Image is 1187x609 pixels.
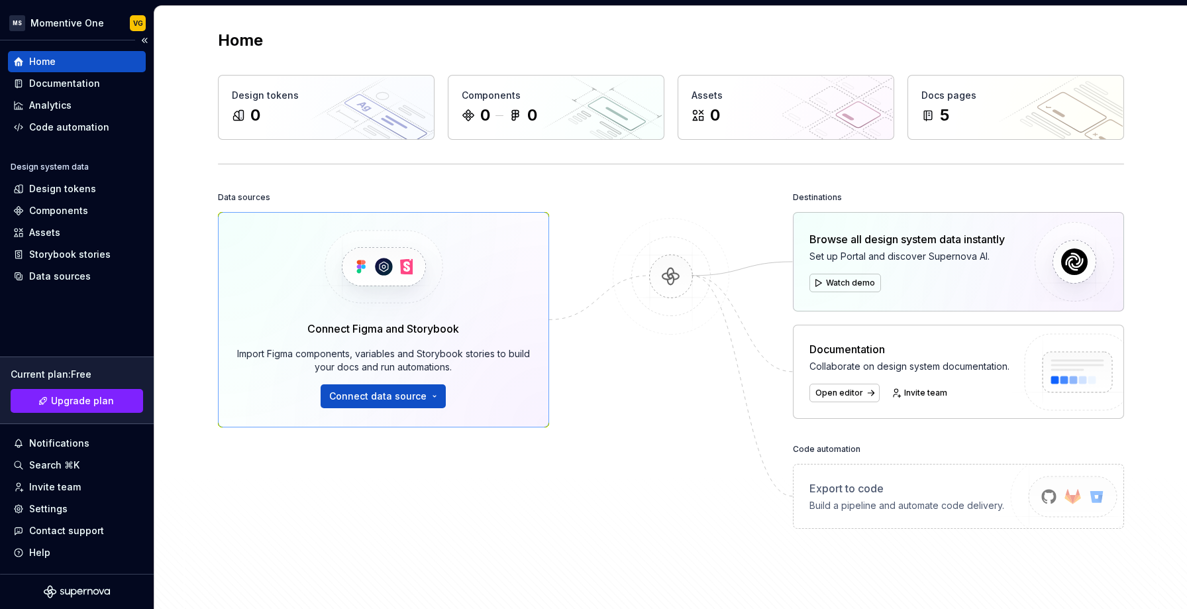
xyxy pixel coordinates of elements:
a: Components [8,200,146,221]
div: Set up Portal and discover Supernova AI. [809,250,1005,263]
a: Open editor [809,384,880,402]
span: Open editor [815,388,863,398]
a: Settings [8,498,146,520]
a: Data sources [8,266,146,287]
div: Build a pipeline and automate code delivery. [809,499,1004,512]
a: Assets0 [678,75,894,140]
a: Docs pages5 [907,75,1124,140]
div: Home [29,55,56,68]
div: 0 [480,105,490,126]
button: Help [8,542,146,563]
div: 0 [527,105,537,126]
div: Collaborate on design system documentation. [809,360,1009,373]
a: Design tokens0 [218,75,435,140]
div: Export to code [809,480,1004,496]
div: Storybook stories [29,248,111,261]
button: Search ⌘K [8,455,146,476]
div: Connect Figma and Storybook [307,321,459,337]
a: Documentation [8,73,146,94]
button: Contact support [8,520,146,541]
div: Code automation [793,440,860,459]
svg: Supernova Logo [44,585,110,598]
div: Design system data [11,162,89,172]
div: Code automation [29,121,109,134]
a: Home [8,51,146,72]
div: Docs pages [921,89,1110,102]
div: Notifications [29,437,89,450]
button: Watch demo [809,274,881,292]
div: 5 [940,105,949,126]
button: Upgrade plan [11,389,143,413]
div: Data sources [29,270,91,283]
button: Notifications [8,433,146,454]
a: Invite team [888,384,953,402]
button: MSMomentive OneVG [3,9,151,37]
div: Contact support [29,524,104,537]
div: Design tokens [29,182,96,195]
a: Storybook stories [8,244,146,265]
div: Browse all design system data instantly [809,231,1005,247]
div: Assets [29,226,60,239]
div: Invite team [29,480,81,494]
span: Watch demo [826,278,875,288]
div: Destinations [793,188,842,207]
div: Components [462,89,650,102]
a: Invite team [8,476,146,498]
div: Documentation [809,341,1009,357]
div: MS [9,15,25,31]
div: Search ⌘K [29,459,79,472]
div: Import Figma components, variables and Storybook stories to build your docs and run automations. [237,347,530,374]
a: Design tokens [8,178,146,199]
div: VG [133,18,143,28]
div: Analytics [29,99,72,112]
div: Settings [29,502,68,516]
span: Invite team [904,388,947,398]
div: 0 [250,105,260,126]
span: Connect data source [329,390,427,403]
div: Data sources [218,188,270,207]
div: Design tokens [232,89,421,102]
button: Connect data source [321,384,446,408]
div: Assets [692,89,880,102]
h2: Home [218,30,263,51]
div: Momentive One [30,17,104,30]
button: Collapse sidebar [135,31,154,50]
a: Assets [8,222,146,243]
div: Current plan : Free [11,368,143,381]
span: Upgrade plan [51,394,114,408]
div: Components [29,204,88,217]
div: Documentation [29,77,100,90]
div: Help [29,546,50,559]
a: Analytics [8,95,146,116]
div: 0 [710,105,720,126]
a: Components00 [448,75,664,140]
a: Code automation [8,117,146,138]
